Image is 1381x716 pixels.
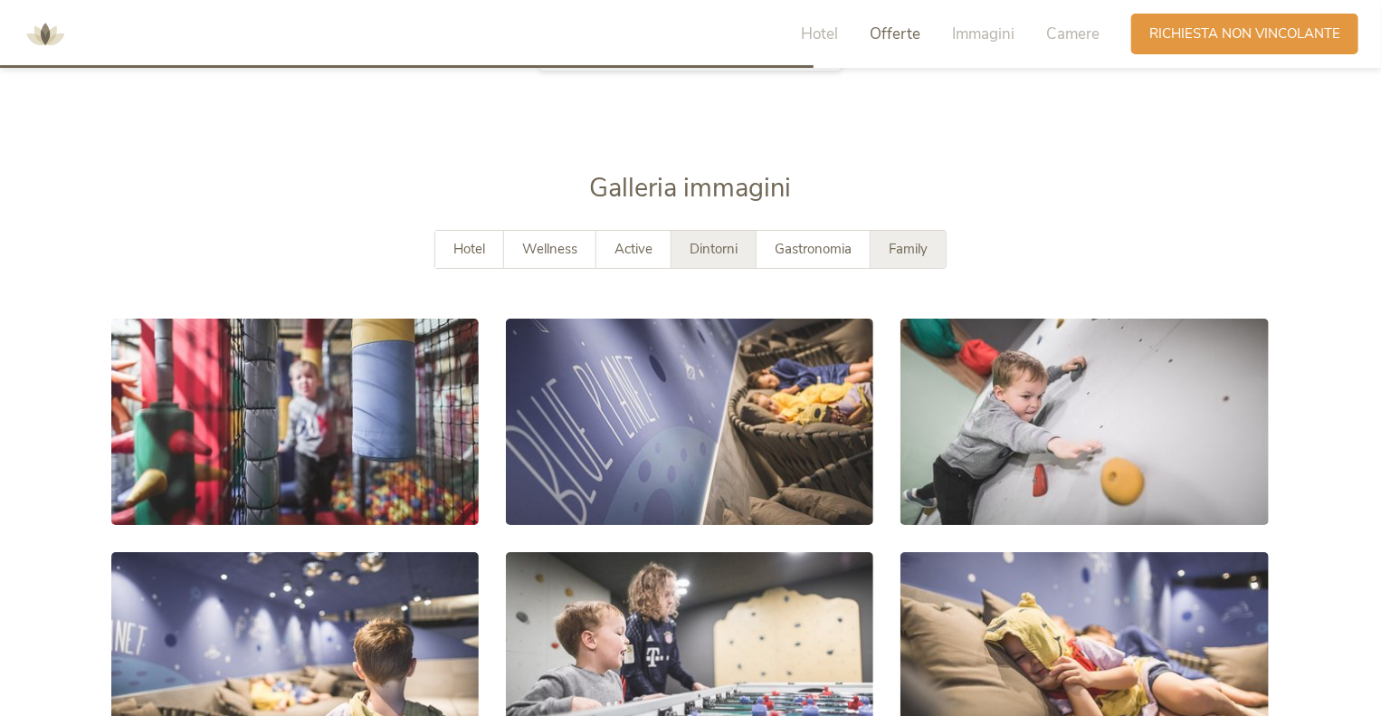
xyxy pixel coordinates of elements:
span: Galleria immagini [590,170,792,205]
img: AMONTI & LUNARIS Wellnessresort [18,7,72,62]
span: Active [614,240,652,258]
span: Family [889,240,928,258]
span: Richiesta non vincolante [1149,24,1340,43]
a: AMONTI & LUNARIS Wellnessresort [18,27,72,40]
span: Offerte [870,24,920,44]
span: Wellness [522,240,577,258]
span: Hotel [801,24,838,44]
span: Gastronomia [775,240,852,258]
span: Camere [1046,24,1100,44]
span: Dintorni [690,240,738,258]
span: Immagini [952,24,1014,44]
span: Hotel [453,240,485,258]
